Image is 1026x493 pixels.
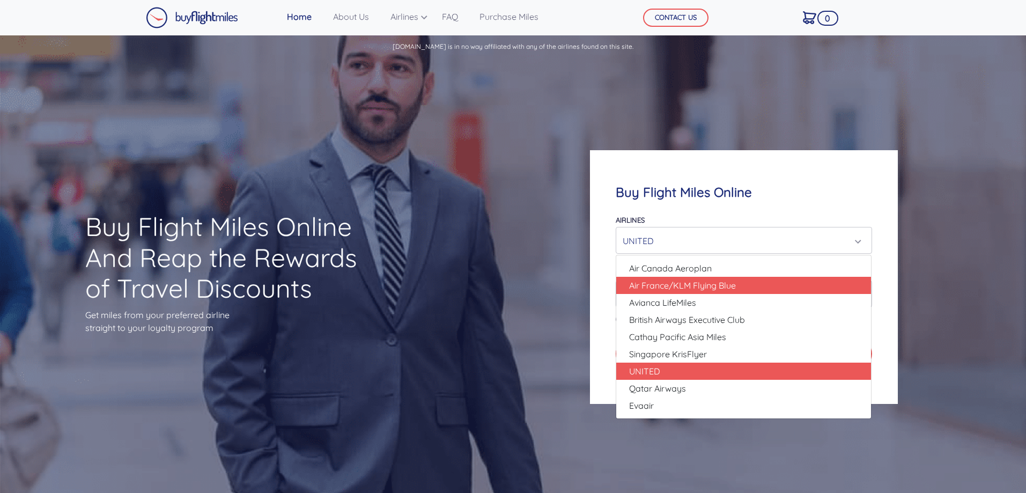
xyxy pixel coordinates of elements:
[616,227,872,254] button: UNITED
[629,399,654,412] span: Evaair
[329,6,373,27] a: About Us
[438,6,462,27] a: FAQ
[817,11,838,26] span: 0
[616,185,872,200] h4: Buy Flight Miles Online
[616,216,645,224] label: Airlines
[629,365,660,378] span: UNITED
[629,330,726,343] span: Cathay Pacific Asia Miles
[629,313,745,326] span: British Airways Executive Club
[799,6,821,28] a: 0
[623,231,858,251] div: UNITED
[629,348,707,360] span: Singapore KrisFlyer
[146,7,238,28] img: Buy Flight Miles Logo
[629,382,686,395] span: Qatar Airways
[629,262,712,275] span: Air Canada Aeroplan
[85,211,376,304] h1: Buy Flight Miles Online And Reap the Rewards of Travel Discounts
[386,6,425,27] a: Airlines
[85,308,376,334] p: Get miles from your preferred airline straight to your loyalty program
[643,9,708,27] button: CONTACT US
[146,4,238,31] a: Buy Flight Miles Logo
[803,11,816,24] img: Cart
[629,296,696,309] span: Avianca LifeMiles
[283,6,316,27] a: Home
[475,6,543,27] a: Purchase Miles
[629,279,736,292] span: Air France/KLM Flying Blue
